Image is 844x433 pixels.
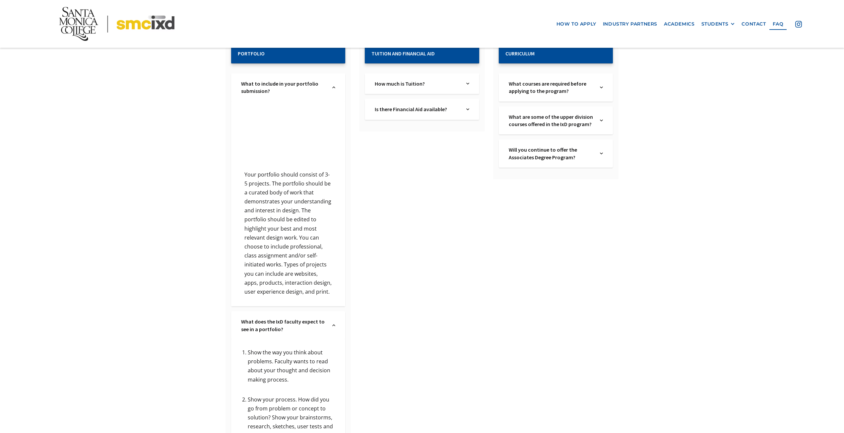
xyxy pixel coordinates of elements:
p: ‍ [241,161,335,170]
a: What does the IxD faculty expect to see in a portfolio? [241,318,326,333]
h2: Portfolio [238,50,339,57]
a: how to apply [553,18,600,30]
li: Show the way you think about problems. Faculty wants to read about your thought and decision maki... [248,348,335,393]
a: contact [738,18,769,30]
div: STUDENTS [701,21,735,27]
a: What courses are required before applying to the program? [509,80,594,95]
p: Your portfolio should consist of 3-5 projects. The portfolio should be a curated body of work tha... [241,170,335,297]
img: Santa Monica College - SMC IxD logo [59,7,174,41]
a: industry partners [600,18,661,30]
div: STUDENTS [701,21,729,27]
img: icon - instagram [795,21,802,27]
h2: Tuition and Financial Aid [371,50,472,57]
a: Is there Financial Aid available? [375,106,460,113]
a: What are some of the upper division courses offered in the IxD program? [509,113,594,128]
a: Will you continue to offer the Associates Degree Program? [509,146,594,161]
h2: Curriculum [505,50,606,57]
a: Academics [661,18,698,30]
a: How much is Tuition? [375,80,460,87]
a: faq [769,18,787,30]
a: What to include in your portfolio submission? [241,80,326,95]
